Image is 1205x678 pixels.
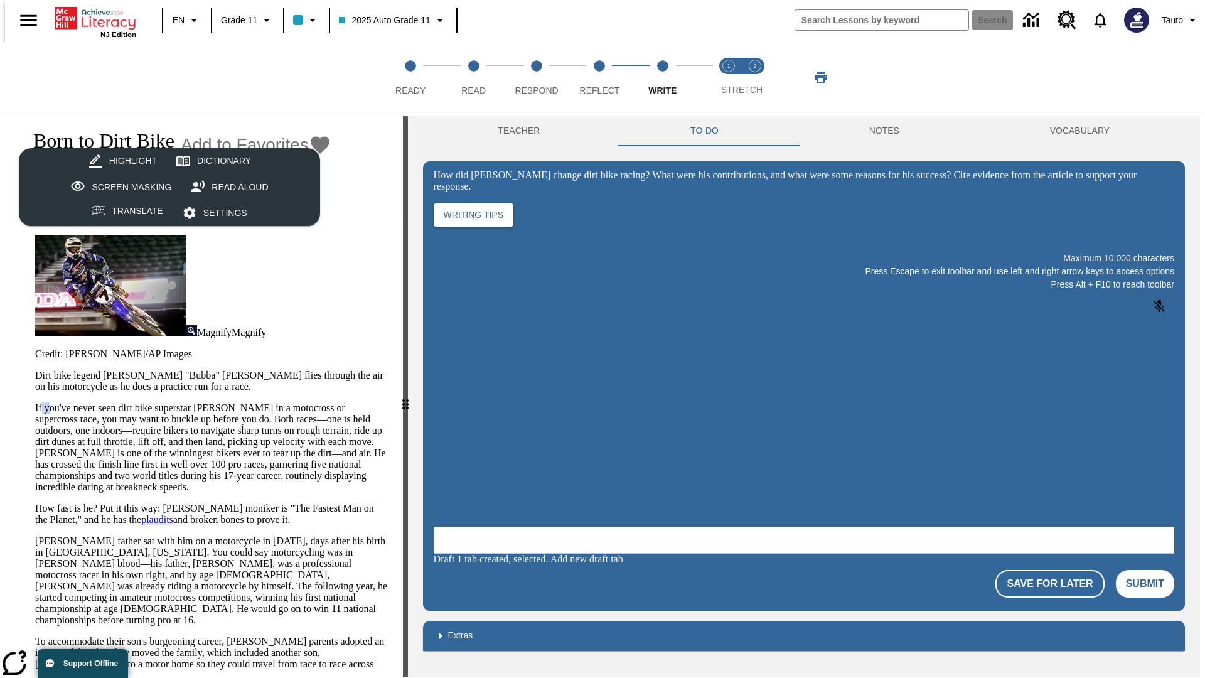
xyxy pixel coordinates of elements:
[19,148,320,227] div: split button
[403,116,408,677] div: Press Enter or Spacebar and then press right and left arrow keys to move the slider
[5,10,183,21] body: How did Stewart change dirt bike racing? What were his contributions, and what were some reasons ...
[434,554,1174,565] div: Draft 1 tab created, selected. Add new draft tab
[35,370,388,392] p: Dirt bike legend [PERSON_NAME] "Bubba" [PERSON_NAME] flies through the air on his motorcycle as h...
[423,621,1185,651] div: Extras
[710,43,747,112] button: Stretch Read step 1 of 2
[197,327,232,338] span: Magnify
[395,85,426,95] span: Ready
[173,14,185,27] span: EN
[515,85,558,95] span: Respond
[216,9,279,31] button: Grade: Grade 11, Select a grade
[141,514,173,525] a: plaudits
[423,116,1185,146] div: Instructional Panel Tabs
[434,278,1174,291] p: Press Alt + F10 to reach toolbar
[78,148,166,175] button: Highlight
[434,203,513,227] button: Writing Tips
[626,43,699,112] button: Write step 5 of 5
[408,116,1200,677] div: activity
[1117,4,1157,36] button: Select a new avatar
[82,200,172,222] button: Translate
[1050,3,1084,37] a: Resource Center, Will open in new tab
[181,135,309,155] span: Add to Favorites
[1124,8,1149,33] img: Avatar
[1116,570,1174,598] button: Submit
[753,63,756,69] text: 2
[92,180,171,195] div: Screen Masking
[100,31,136,38] span: NJ Edition
[109,153,157,169] div: Highlight
[580,85,620,95] span: Reflect
[55,4,136,38] div: Home
[648,85,677,95] span: Write
[1144,291,1174,321] button: Click to activate and allow voice recognition
[35,503,388,525] p: How fast is he? Put it this way: [PERSON_NAME] moniker is "The Fastest Man on the Planet," and he...
[20,129,174,153] h1: Born to Dirt Bike
[339,14,430,27] span: 2025 Auto Grade 11
[1015,3,1050,38] a: Data Center
[63,659,118,668] span: Support Offline
[232,327,266,338] span: Magnify
[434,169,1174,192] div: How did [PERSON_NAME] change dirt bike racing? What were his contributions, and what were some re...
[1157,9,1205,31] button: Profile/Settings
[35,402,388,493] p: If you've never seen dirt bike superstar [PERSON_NAME] in a motocross or supercross race, you may...
[434,252,1174,265] p: Maximum 10,000 characters
[794,116,975,146] button: NOTES
[434,265,1174,278] p: Press Escape to exit toolbar and use left and right arrow keys to access options
[737,43,773,112] button: Stretch Respond step 2 of 2
[38,649,128,678] button: Support Offline
[975,116,1185,146] button: VOCABULARY
[181,134,331,156] button: Add to Favorites - Born to Dirt Bike
[721,85,763,95] span: STRETCH
[10,2,47,39] button: Open side menu
[334,9,452,31] button: Class: 2025 Auto Grade 11, Select your class
[35,348,388,360] p: Credit: [PERSON_NAME]/AP Images
[1162,14,1183,27] span: Tauto
[35,235,186,336] img: Motocross racer James Stewart flies through the air on his dirt bike.
[423,116,616,146] button: Teacher
[92,205,105,216] img: translateIcon.svg
[448,629,473,642] p: Extras
[374,43,447,112] button: Ready step 1 of 5
[995,570,1104,598] button: Save For Later
[615,116,794,146] button: TO-DO
[801,66,841,89] button: Print
[167,9,207,31] button: Language: EN, Select a language
[5,116,403,671] div: reading
[203,205,247,221] div: Settings
[500,43,573,112] button: Respond step 3 of 5
[727,63,730,69] text: 1
[197,153,251,169] div: Dictionary
[186,325,197,336] img: Magnify
[181,174,277,200] button: Read Aloud
[1084,4,1117,36] a: Notifications
[112,203,163,219] div: Translate
[563,43,636,112] button: Reflect step 4 of 5
[461,85,486,95] span: Read
[166,148,260,175] button: Dictionary
[173,200,257,227] button: Settings
[437,43,510,112] button: Read step 2 of 5
[795,10,968,30] input: search field
[35,535,388,626] p: [PERSON_NAME] father sat with him on a motorcycle in [DATE], days after his birth in [GEOGRAPHIC_...
[221,14,257,27] span: Grade 11
[61,174,181,200] button: Screen Masking
[288,9,325,31] button: Class color is light blue. Change class color
[212,180,268,195] div: Read Aloud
